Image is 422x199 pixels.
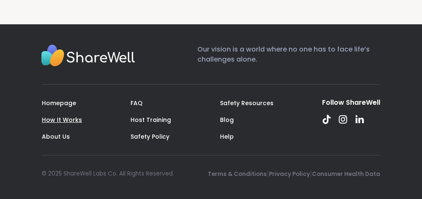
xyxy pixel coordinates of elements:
a: About Us [42,132,70,141]
a: FAQ [130,99,143,107]
div: © 2025 ShareWell Labs Co. All Rights Reserved. [42,170,174,178]
a: Homepage [42,99,76,107]
a: Host Training [130,116,171,124]
p: Our vision is a world where no one has to face life’s challenges alone. [197,44,380,71]
a: Safety Policy [130,132,169,141]
a: Privacy Policy [269,170,310,178]
a: How It Works [42,116,82,124]
a: Blog [220,116,234,124]
img: Sharewell [41,44,135,69]
a: Help [220,132,234,141]
a: Consumer Health Data [312,170,380,178]
span: | [267,169,269,178]
a: Terms & Conditions [208,170,267,178]
div: Follow ShareWell [322,98,380,107]
span: | [310,169,312,178]
a: Safety Resources [220,99,274,107]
